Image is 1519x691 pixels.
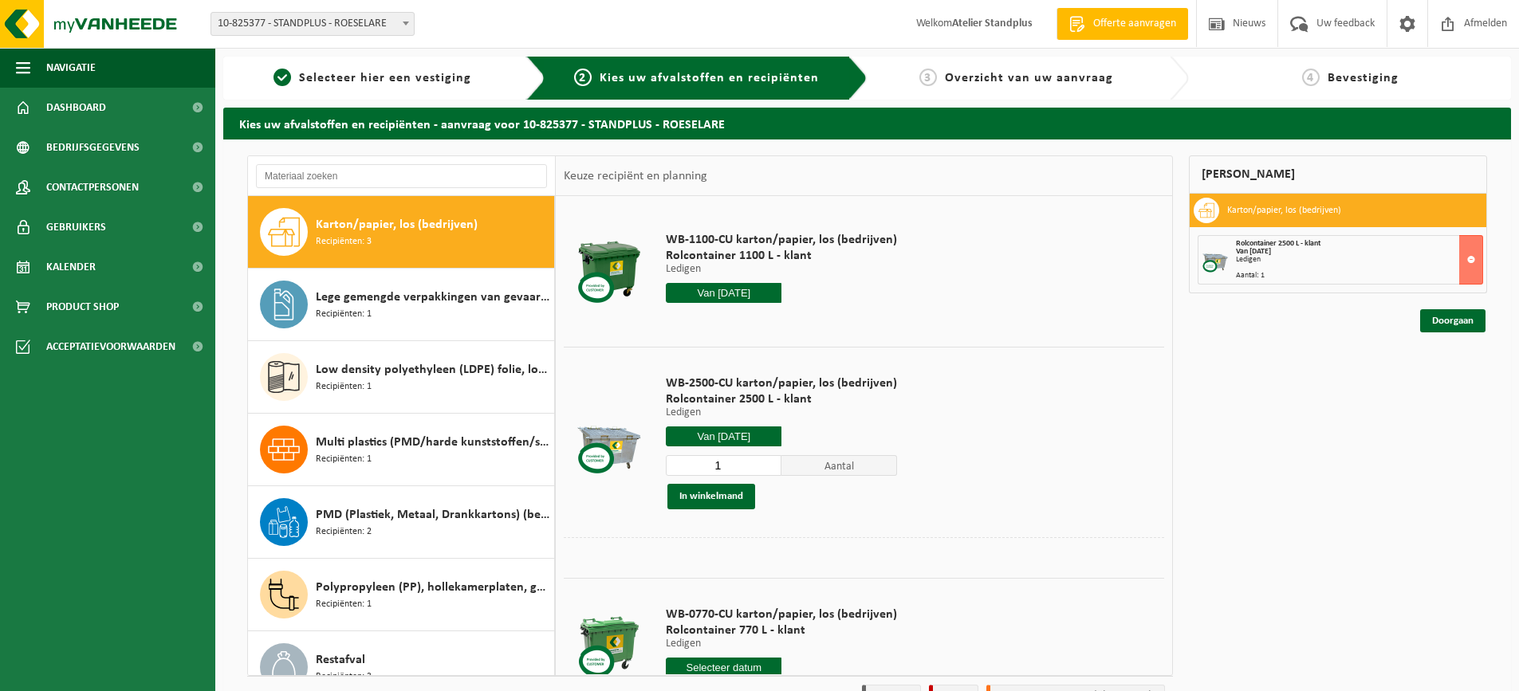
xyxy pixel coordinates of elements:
button: In winkelmand [667,484,755,509]
span: Navigatie [46,48,96,88]
span: Rolcontainer 2500 L - klant [1236,239,1320,248]
span: 2 [574,69,592,86]
input: Selecteer datum [666,426,781,446]
button: Karton/papier, los (bedrijven) Recipiënten: 3 [248,196,555,269]
div: Keuze recipiënt en planning [556,156,715,196]
a: 1Selecteer hier een vestiging [231,69,514,88]
a: Offerte aanvragen [1057,8,1188,40]
strong: Atelier Standplus [952,18,1033,29]
div: Ledigen [1236,256,1482,264]
span: Restafval [316,650,365,669]
span: Low density polyethyleen (LDPE) folie, los, gekleurd [316,360,550,379]
input: Materiaal zoeken [256,164,547,188]
button: Low density polyethyleen (LDPE) folie, los, gekleurd Recipiënten: 1 [248,341,555,414]
span: Kalender [46,247,96,287]
span: Rolcontainer 1100 L - klant [666,248,897,264]
span: Recipiënten: 3 [316,234,372,249]
button: Polypropyleen (PP), hollekamerplaten, gekleurd Recipiënten: 1 [248,559,555,631]
span: Rolcontainer 770 L - klant [666,622,897,638]
p: Ledigen [666,407,897,418]
h2: Kies uw afvalstoffen en recipiënten - aanvraag voor 10-825377 - STANDPLUS - ROESELARE [223,108,1511,139]
span: Recipiënten: 2 [316,524,372,540]
span: Bedrijfsgegevens [46,128,140,167]
div: [PERSON_NAME] [1189,155,1487,194]
span: Dashboard [46,88,106,128]
span: Selecteer hier een vestiging [299,72,471,84]
span: Recipiënten: 3 [316,669,372,685]
span: WB-0770-CU karton/papier, los (bedrijven) [666,607,897,622]
span: Contactpersonen [46,167,139,207]
button: PMD (Plastiek, Metaal, Drankkartons) (bedrijven) Recipiënten: 2 [248,486,555,559]
span: 10-825377 - STANDPLUS - ROESELARE [211,13,414,35]
span: Offerte aanvragen [1089,16,1180,32]
div: Aantal: 1 [1236,272,1482,280]
span: WB-2500-CU karton/papier, los (bedrijven) [666,375,897,391]
span: Polypropyleen (PP), hollekamerplaten, gekleurd [316,578,550,597]
h3: Karton/papier, los (bedrijven) [1227,198,1341,223]
a: Doorgaan [1420,309,1486,332]
p: Ledigen [666,638,897,650]
strong: Van [DATE] [1236,247,1271,256]
span: Acceptatievoorwaarden [46,327,175,367]
span: WB-1100-CU karton/papier, los (bedrijven) [666,232,897,248]
span: PMD (Plastiek, Metaal, Drankkartons) (bedrijven) [316,505,550,524]
span: Lege gemengde verpakkingen van gevaarlijke stoffen [316,288,550,307]
span: Multi plastics (PMD/harde kunststoffen/spanbanden/EPS/folie naturel/folie gemengd) [316,433,550,452]
span: Karton/papier, los (bedrijven) [316,215,478,234]
span: Gebruikers [46,207,106,247]
span: Rolcontainer 2500 L - klant [666,391,897,407]
span: Product Shop [46,287,119,327]
span: 3 [919,69,937,86]
span: Recipiënten: 1 [316,307,372,322]
input: Selecteer datum [666,283,781,303]
span: Recipiënten: 1 [316,379,372,395]
p: Ledigen [666,264,897,275]
span: Recipiënten: 1 [316,452,372,467]
input: Selecteer datum [666,658,781,677]
span: Bevestiging [1328,72,1399,84]
span: 4 [1302,69,1320,86]
span: Overzicht van uw aanvraag [945,72,1113,84]
span: 10-825377 - STANDPLUS - ROESELARE [211,12,415,36]
button: Multi plastics (PMD/harde kunststoffen/spanbanden/EPS/folie naturel/folie gemengd) Recipiënten: 1 [248,414,555,486]
button: Lege gemengde verpakkingen van gevaarlijke stoffen Recipiënten: 1 [248,269,555,341]
span: Aantal [781,455,897,476]
span: Kies uw afvalstoffen en recipiënten [600,72,819,84]
span: 1 [273,69,291,86]
span: Recipiënten: 1 [316,597,372,612]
